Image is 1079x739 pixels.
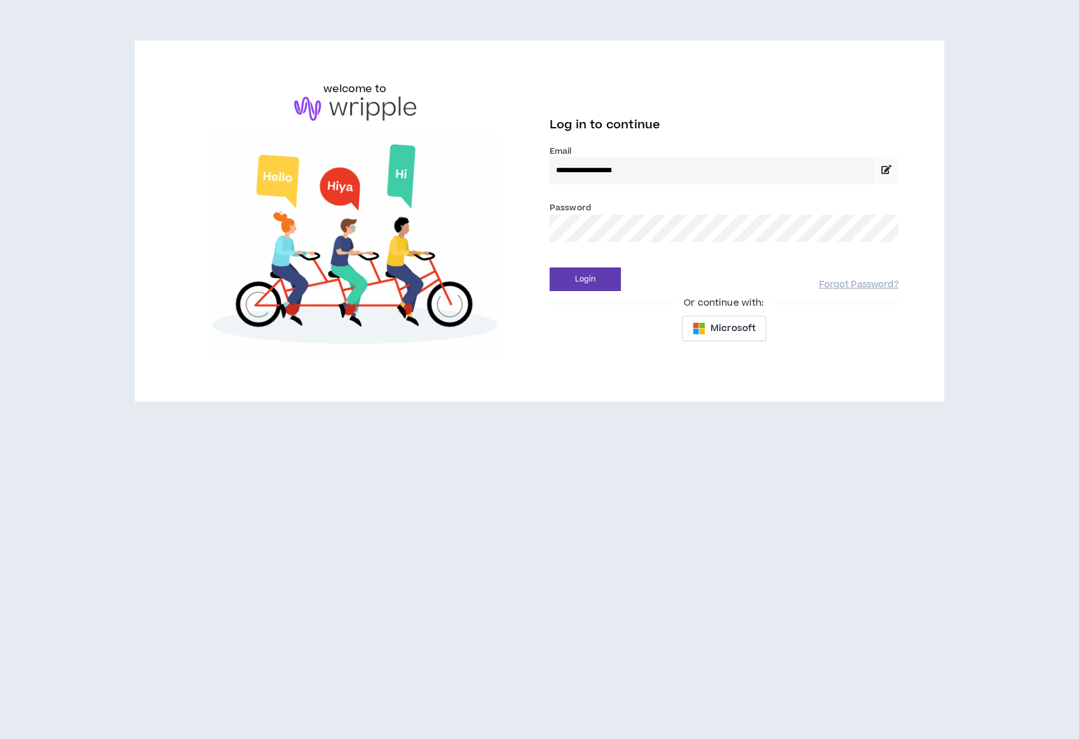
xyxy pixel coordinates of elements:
[294,97,416,121] img: logo-brand.png
[550,202,591,214] label: Password
[682,316,766,341] button: Microsoft
[550,146,899,157] label: Email
[819,279,899,291] a: Forgot Password?
[675,296,773,310] span: Or continue with:
[550,117,660,133] span: Log in to continue
[180,133,529,361] img: Welcome to Wripple
[710,322,756,336] span: Microsoft
[323,81,386,97] h6: welcome to
[550,268,621,291] button: Login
